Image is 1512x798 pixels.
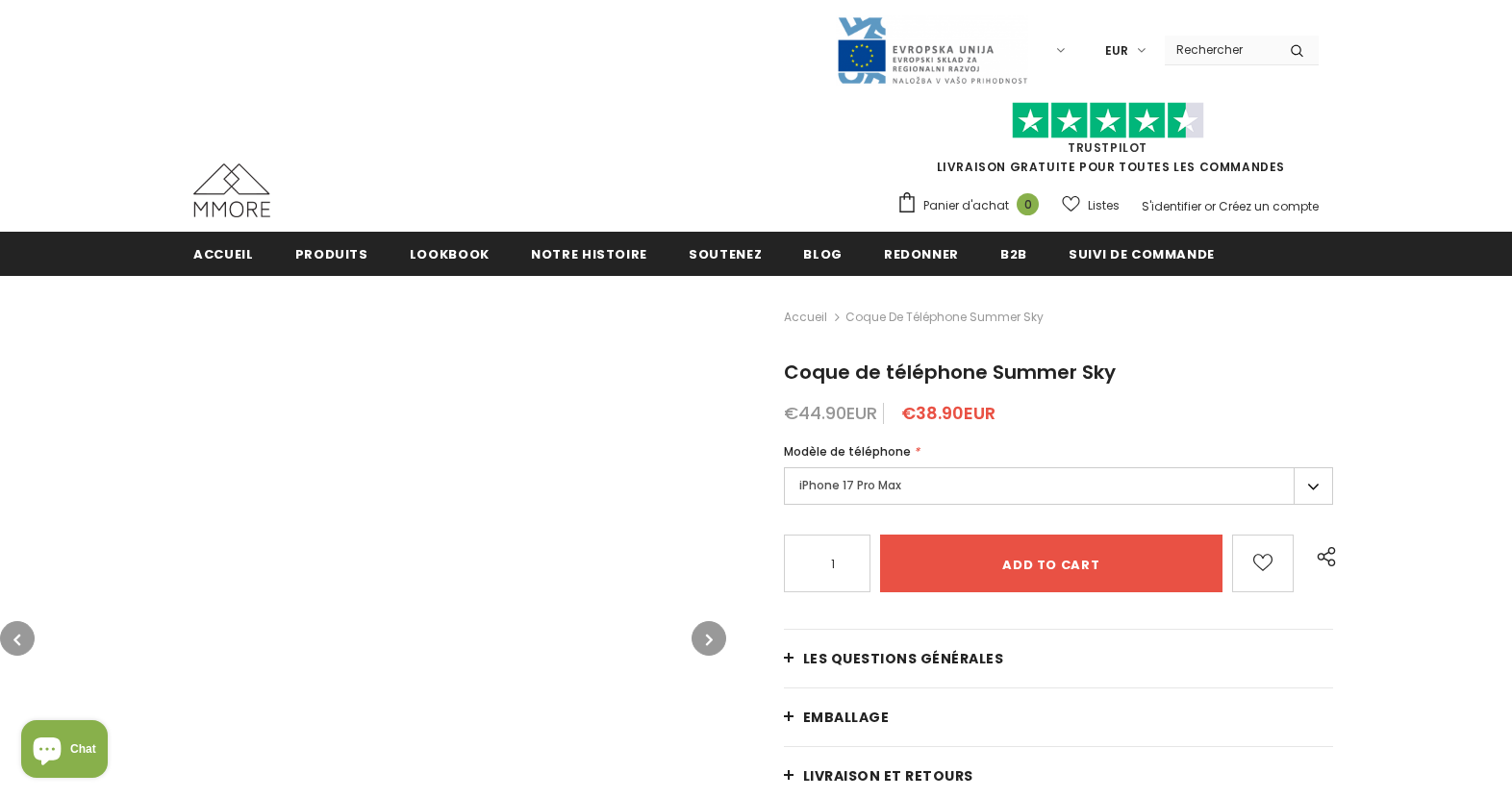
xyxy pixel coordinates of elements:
[1068,139,1147,156] a: TrustPilot
[1142,198,1201,214] a: S'identifier
[884,245,959,263] span: Redonner
[836,15,1028,86] img: Javni Razpis
[896,111,1319,175] span: LIVRAISON GRATUITE POUR TOUTES LES COMMANDES
[1219,198,1319,214] a: Créez un compte
[1062,188,1120,222] a: Listes
[880,535,1223,592] input: Add to cart
[531,232,647,275] a: Notre histoire
[1204,198,1216,214] span: or
[784,688,1333,746] a: EMBALLAGE
[784,443,911,460] span: Modèle de téléphone
[15,720,113,783] inbox-online-store-chat: Shopify online store chat
[1000,245,1027,263] span: B2B
[784,401,877,425] span: €44.90EUR
[1069,232,1215,275] a: Suivi de commande
[803,649,1004,668] span: Les questions générales
[1012,102,1204,139] img: Faites confiance aux étoiles pilotes
[784,467,1333,505] label: iPhone 17 Pro Max
[884,232,959,275] a: Redonner
[1017,193,1039,215] span: 0
[410,245,490,263] span: Lookbook
[803,708,890,727] span: EMBALLAGE
[1088,196,1120,215] span: Listes
[295,245,368,263] span: Produits
[803,766,973,786] span: Livraison et retours
[295,232,368,275] a: Produits
[784,306,827,329] a: Accueil
[1000,232,1027,275] a: B2B
[923,196,1009,215] span: Panier d'achat
[803,245,843,263] span: Blog
[1069,245,1215,263] span: Suivi de commande
[836,41,1028,58] a: Javni Razpis
[784,359,1116,386] span: Coque de téléphone Summer Sky
[531,245,647,263] span: Notre histoire
[193,232,254,275] a: Accueil
[1105,41,1128,61] span: EUR
[803,232,843,275] a: Blog
[193,163,270,217] img: Cas MMORE
[689,245,762,263] span: soutenez
[1165,36,1275,63] input: Search Site
[689,232,762,275] a: soutenez
[896,191,1048,220] a: Panier d'achat 0
[193,245,254,263] span: Accueil
[901,401,995,425] span: €38.90EUR
[410,232,490,275] a: Lookbook
[784,630,1333,687] a: Les questions générales
[845,306,1044,329] span: Coque de téléphone Summer Sky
